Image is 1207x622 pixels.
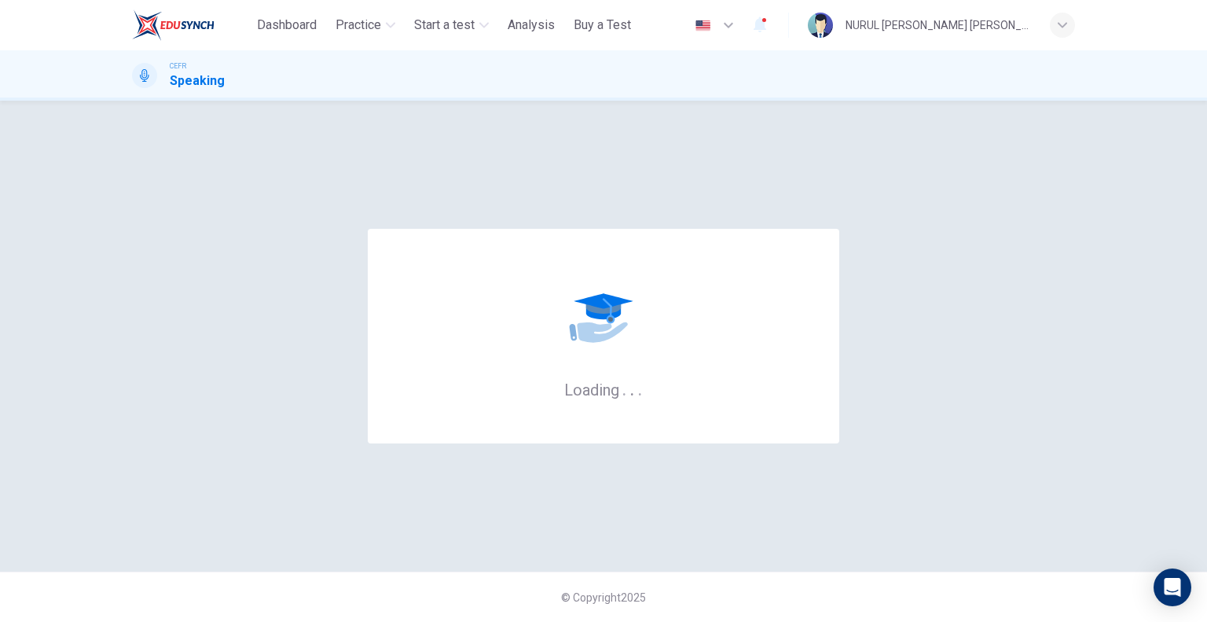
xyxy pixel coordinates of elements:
[622,375,627,401] h6: .
[629,375,635,401] h6: .
[170,72,225,90] h1: Speaking
[257,16,317,35] span: Dashboard
[564,379,643,399] h6: Loading
[1154,569,1191,606] div: Open Intercom Messenger
[414,16,475,35] span: Start a test
[251,11,323,39] button: Dashboard
[170,61,186,72] span: CEFR
[693,20,713,31] img: en
[637,375,643,401] h6: .
[567,11,637,39] button: Buy a Test
[508,16,555,35] span: Analysis
[408,11,495,39] button: Start a test
[561,591,646,604] span: © Copyright 2025
[132,9,251,41] a: ELTC logo
[846,16,1031,35] div: NURUL [PERSON_NAME] [PERSON_NAME]
[132,9,215,41] img: ELTC logo
[574,16,631,35] span: Buy a Test
[501,11,561,39] button: Analysis
[329,11,402,39] button: Practice
[808,13,833,38] img: Profile picture
[336,16,381,35] span: Practice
